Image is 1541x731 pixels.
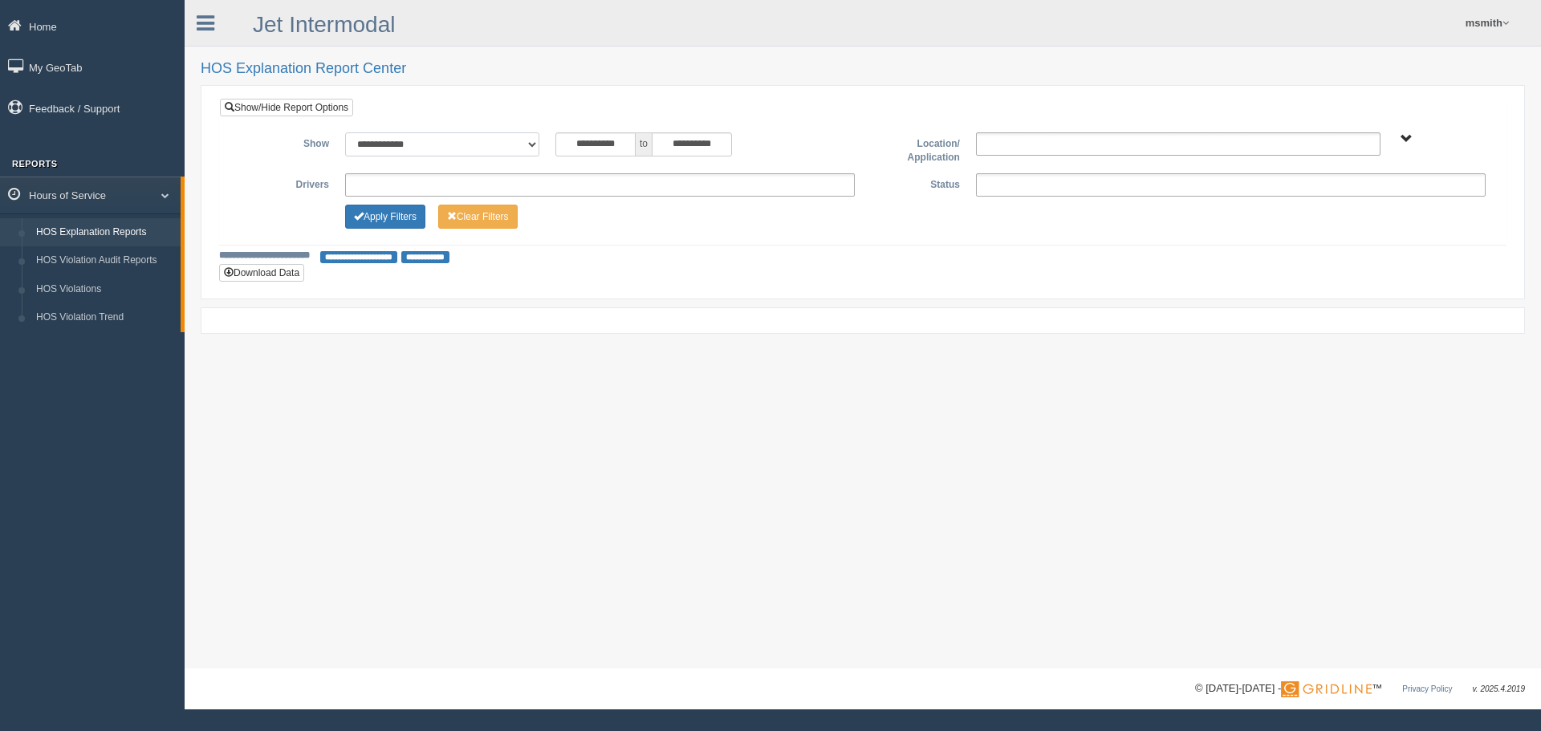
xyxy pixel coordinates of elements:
h2: HOS Explanation Report Center [201,61,1525,77]
a: HOS Violations [29,275,181,304]
a: Show/Hide Report Options [220,99,353,116]
button: Change Filter Options [438,205,518,229]
label: Status [863,173,968,193]
a: Privacy Policy [1402,684,1452,693]
button: Download Data [219,264,304,282]
label: Drivers [232,173,337,193]
a: HOS Explanation Reports [29,218,181,247]
div: © [DATE]-[DATE] - ™ [1195,680,1525,697]
span: to [636,132,652,156]
label: Location/ Application [863,132,968,165]
a: HOS Violation Audit Reports [29,246,181,275]
button: Change Filter Options [345,205,425,229]
a: HOS Violation Trend [29,303,181,332]
label: Show [232,132,337,152]
img: Gridline [1281,681,1372,697]
a: Jet Intermodal [253,12,395,37]
span: v. 2025.4.2019 [1473,684,1525,693]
